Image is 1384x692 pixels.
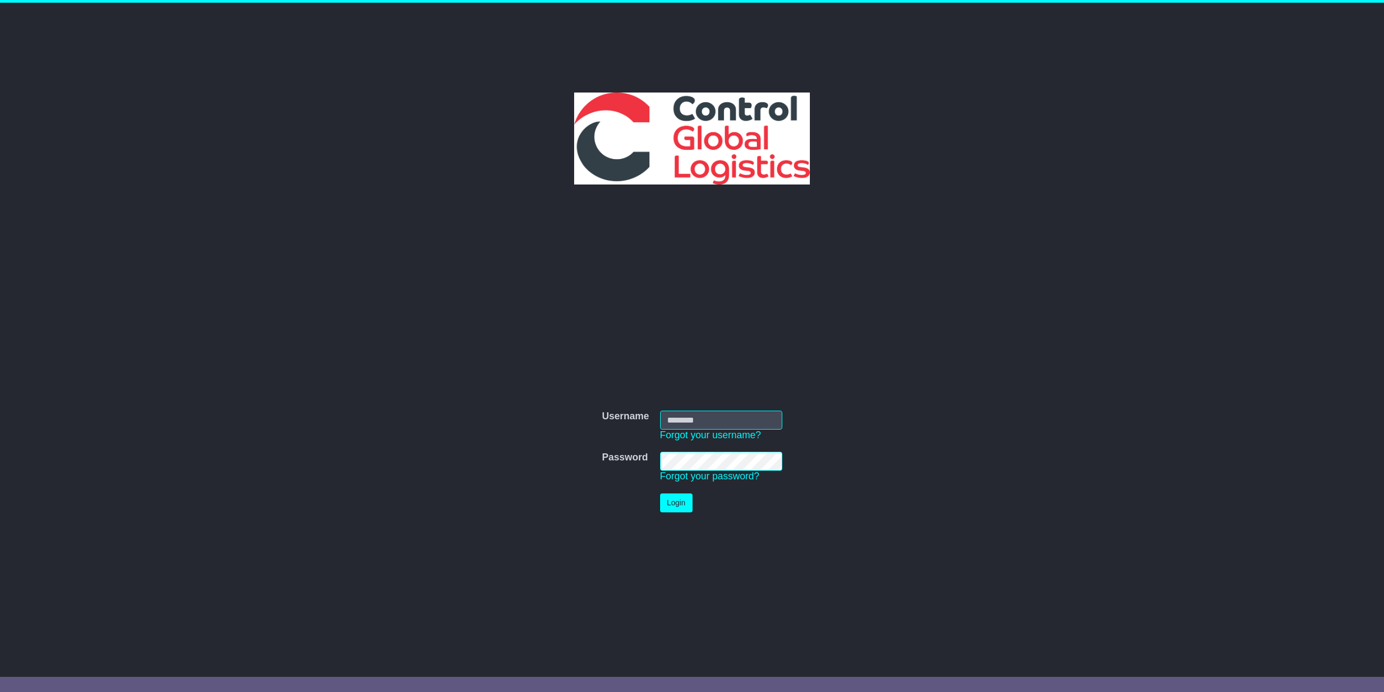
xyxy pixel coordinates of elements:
[660,493,693,512] button: Login
[602,411,649,423] label: Username
[660,471,760,482] a: Forgot your password?
[602,452,648,464] label: Password
[660,430,761,440] a: Forgot your username?
[574,93,809,184] img: Control Global Logistics PTY LTD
